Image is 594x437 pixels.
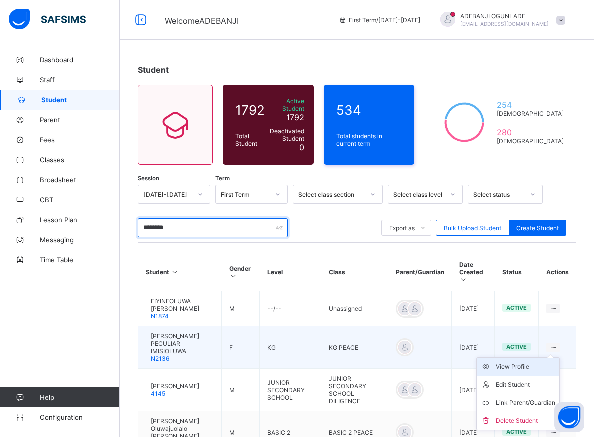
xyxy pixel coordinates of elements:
span: Student [41,96,120,104]
span: Session [138,175,159,182]
span: active [506,343,527,350]
th: Student [138,253,222,291]
span: session/term information [339,16,420,24]
i: Sort in Ascending Order [459,276,468,283]
span: Staff [40,76,120,84]
span: Active Student [270,97,304,112]
span: Total students in current term [336,132,402,147]
span: Bulk Upload Student [444,224,501,232]
div: First Term [221,191,269,198]
span: [DEMOGRAPHIC_DATA] [497,110,564,117]
span: [DEMOGRAPHIC_DATA] [497,137,564,145]
td: KG [260,326,321,369]
span: Welcome ADEBANJI [165,16,239,26]
span: Configuration [40,413,119,421]
span: ADEBANJI OGUNLADE [460,12,549,20]
span: 1792 [235,102,265,118]
th: Actions [539,253,576,291]
span: Deactivated Student [270,127,304,142]
div: Delete Student [496,416,555,426]
th: Date Created [452,253,495,291]
td: [DATE] [452,369,495,411]
span: 534 [336,102,402,118]
span: Parent [40,116,120,124]
span: Dashboard [40,56,120,64]
div: [DATE]-[DATE] [143,191,192,198]
div: View Profile [496,362,555,372]
span: N2136 [151,355,169,362]
span: Messaging [40,236,120,244]
span: Term [215,175,230,182]
td: [DATE] [452,291,495,326]
span: Export as [389,224,415,232]
td: --/-- [260,291,321,326]
span: FIYINFOLUWA [PERSON_NAME] [151,297,214,312]
div: Edit Student [496,380,555,390]
span: Time Table [40,256,120,264]
th: Parent/Guardian [388,253,452,291]
button: Open asap [554,402,584,432]
span: Broadsheet [40,176,120,184]
td: KG PEACE [321,326,388,369]
i: Sort in Ascending Order [171,268,179,276]
th: Status [495,253,539,291]
td: JUNIOR SECONDARY SCHOOL DILIGENCE [321,369,388,411]
div: Select status [473,191,524,198]
span: Fees [40,136,120,144]
div: Select class section [298,191,364,198]
span: Create Student [516,224,559,232]
span: Lesson Plan [40,216,120,224]
td: [DATE] [452,326,495,369]
span: CBT [40,196,120,204]
th: Level [260,253,321,291]
i: Sort in Ascending Order [229,272,238,280]
span: 0 [299,142,304,152]
td: F [222,326,260,369]
div: Total Student [233,130,267,150]
span: [PERSON_NAME] PECULIAR IMISIOLUWA [151,332,214,355]
span: N1874 [151,312,169,320]
span: 1792 [286,112,304,122]
span: Student [138,65,169,75]
img: safsims [9,9,86,30]
span: [PERSON_NAME] [151,382,199,390]
span: [EMAIL_ADDRESS][DOMAIN_NAME] [460,21,549,27]
div: Select class level [393,191,444,198]
span: active [506,428,527,435]
span: 280 [497,127,564,137]
span: Help [40,393,119,401]
td: Unassigned [321,291,388,326]
span: 254 [497,100,564,110]
span: active [506,304,527,311]
div: ADEBANJIOGUNLADE [430,12,570,28]
span: 4145 [151,390,165,397]
th: Gender [222,253,260,291]
td: M [222,369,260,411]
td: M [222,291,260,326]
th: Class [321,253,388,291]
span: Classes [40,156,120,164]
td: JUNIOR SECONDARY SCHOOL [260,369,321,411]
div: Link Parent/Guardian [496,398,555,408]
